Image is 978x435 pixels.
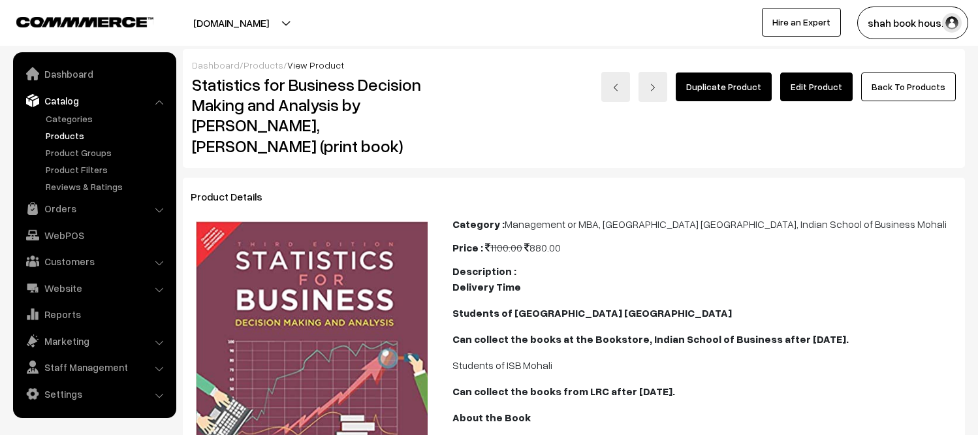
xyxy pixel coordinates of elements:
[16,355,172,379] a: Staff Management
[16,276,172,300] a: Website
[452,240,957,255] div: 880.00
[762,8,841,37] a: Hire an Expert
[452,216,957,232] div: Management or MBA, [GEOGRAPHIC_DATA] [GEOGRAPHIC_DATA], Indian School of Business Mohali
[16,62,172,86] a: Dashboard
[16,302,172,326] a: Reports
[649,84,657,91] img: right-arrow.png
[780,72,853,101] a: Edit Product
[16,382,172,406] a: Settings
[676,72,772,101] a: Duplicate Product
[16,17,153,27] img: COMMMERCE
[452,385,675,398] b: Can collect the books from LRC after [DATE].
[452,265,516,278] b: Description :
[148,7,315,39] button: [DOMAIN_NAME]
[452,280,521,293] b: Delivery Time
[16,329,172,353] a: Marketing
[16,197,172,220] a: Orders
[16,223,172,247] a: WebPOS
[192,74,434,156] h2: Statistics for Business Decision Making and Analysis by [PERSON_NAME], [PERSON_NAME] (print book)
[16,250,172,273] a: Customers
[42,146,172,159] a: Product Groups
[16,89,172,112] a: Catalog
[452,217,505,231] b: Category :
[192,59,240,71] a: Dashboard
[16,13,131,29] a: COMMMERCE
[191,190,278,203] span: Product Details
[452,357,957,373] p: Students of ISB Mohali
[452,411,531,424] b: About the Book
[42,129,172,142] a: Products
[861,72,956,101] a: Back To Products
[485,241,522,254] span: 1100.00
[942,13,962,33] img: user
[287,59,344,71] span: View Product
[244,59,283,71] a: Products
[452,332,849,346] b: Can collect the books at the Bookstore, Indian School of Business after [DATE].
[42,180,172,193] a: Reviews & Ratings
[192,58,956,72] div: / /
[42,112,172,125] a: Categories
[42,163,172,176] a: Product Filters
[612,84,620,91] img: left-arrow.png
[452,241,483,254] b: Price :
[452,306,732,319] b: Students of [GEOGRAPHIC_DATA] [GEOGRAPHIC_DATA]
[857,7,968,39] button: shah book hous…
